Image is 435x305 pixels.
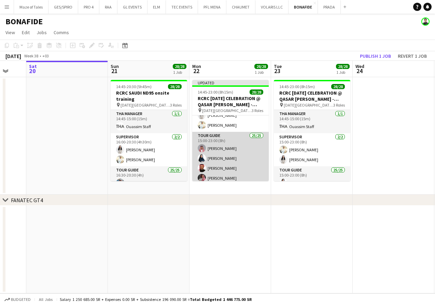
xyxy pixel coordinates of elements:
span: 28/28 [254,64,268,69]
app-user-avatar: Jesus Relampagos [421,17,430,26]
span: 3 Roles [252,108,263,113]
h1: BONAFIDE [5,16,43,27]
a: Jobs [34,28,50,37]
span: Budgeted [11,297,31,302]
span: Week 38 [23,53,40,58]
span: 20 [28,67,37,75]
span: 28/28 [250,89,263,95]
a: Edit [19,28,32,37]
button: RAA [99,0,117,14]
button: Publish 1 job [357,52,394,60]
button: Maze of Tales [14,0,48,14]
app-job-card: Updated14:45-23:00 (8h15m)28/28RCRC [DATE] CELEBRATION @ QASAR [PERSON_NAME] - [GEOGRAPHIC_DATA] ... [192,80,269,181]
button: TEC EVENTS [166,0,198,14]
span: 28/28 [336,64,350,69]
span: 22 [191,67,201,75]
span: Mon [192,63,201,69]
span: Sun [111,63,119,69]
span: Jobs [37,29,47,36]
button: BONAFIDE [289,0,318,14]
div: [DATE] [5,53,21,59]
h3: RCRC SAUDI ND95 onsite training [111,90,187,102]
span: All jobs [38,297,54,302]
app-job-card: 14:45-20:30 (5h45m)28/28RCRC SAUDI ND95 onsite training [DATE][GEOGRAPHIC_DATA] - [GEOGRAPHIC_DAT... [111,80,187,181]
span: 28/28 [168,84,182,89]
button: Revert 1 job [395,52,430,60]
span: 23 [273,67,282,75]
span: Edit [22,29,30,36]
div: FANATEC GT4 [11,197,43,204]
a: Comms [51,28,72,37]
span: 28/28 [331,84,345,89]
button: PRO 4 [78,0,99,14]
span: 3 Roles [170,102,182,108]
span: 14:45-20:30 (5h45m) [116,84,152,89]
div: 1 Job [255,70,268,75]
app-card-role: Supervisor2/215:00-23:00 (8h)[PERSON_NAME][PERSON_NAME] [274,133,350,166]
button: ELM [148,0,166,14]
app-card-role: THA Manager1/114:45-15:00 (15m)Ouassim Staff [274,110,350,133]
div: Updated [192,80,269,85]
app-job-card: 14:45-23:00 (8h15m)28/28RCRC [DATE] CELEBRATION @ QASAR [PERSON_NAME] - [GEOGRAPHIC_DATA] [DATE][... [274,80,350,181]
button: GL EVENTS [117,0,148,14]
app-card-role: Supervisor2/216:00-20:30 (4h30m)[PERSON_NAME][PERSON_NAME] [111,133,187,166]
button: PRADA [318,0,341,14]
div: 1 Job [173,70,186,75]
span: Total Budgeted 1 446 775.00 SR [190,297,252,302]
button: CHAUMET [226,0,255,14]
span: [DATE][GEOGRAPHIC_DATA] - [GEOGRAPHIC_DATA][PERSON_NAME] [121,102,170,108]
button: VOLARIS LLC [255,0,289,14]
span: 28/28 [173,64,186,69]
span: [DATE][GEOGRAPHIC_DATA] - [GEOGRAPHIC_DATA][PERSON_NAME] [284,102,333,108]
app-card-role: THA Manager1/114:45-15:00 (15m)Ouassim Staff [111,110,187,133]
span: 21 [110,67,119,75]
div: Salary 1 250 685.00 SR + Expenses 0.00 SR + Subsistence 196 090.00 SR = [60,297,252,302]
a: View [3,28,18,37]
div: +03 [42,53,49,58]
span: 24 [354,67,364,75]
span: Sat [29,63,37,69]
span: [DATE][GEOGRAPHIC_DATA] - [GEOGRAPHIC_DATA][PERSON_NAME] [202,108,252,113]
span: 14:45-23:00 (8h15m) [198,89,233,95]
span: Wed [355,63,364,69]
app-card-role: Supervisor2/215:00-23:00 (8h)[PERSON_NAME][PERSON_NAME] [192,99,269,132]
span: 14:45-23:00 (8h15m) [279,84,315,89]
div: 1 Job [336,70,349,75]
span: Comms [54,29,69,36]
button: PFL MENA [198,0,226,14]
h3: RCRC [DATE] CELEBRATION @ QASAR [PERSON_NAME] - [GEOGRAPHIC_DATA] [274,90,350,102]
button: GES/SPIRO [48,0,78,14]
span: View [5,29,15,36]
span: 3 Roles [333,102,345,108]
h3: RCRC [DATE] CELEBRATION @ QASAR [PERSON_NAME] - [GEOGRAPHIC_DATA] [192,95,269,108]
button: Budgeted [3,296,32,303]
span: Tue [274,63,282,69]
